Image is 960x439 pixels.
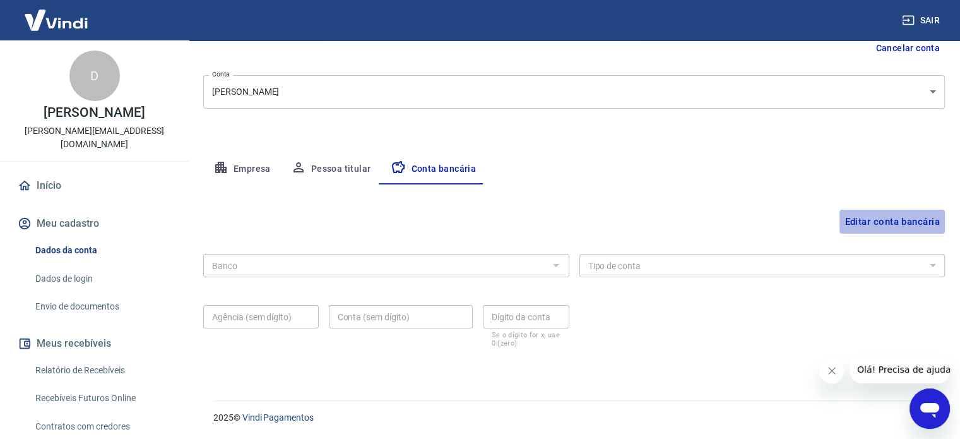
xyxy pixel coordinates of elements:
[242,412,314,423] a: Vindi Pagamentos
[381,154,486,184] button: Conta bancária
[870,37,945,60] button: Cancelar conta
[15,330,174,358] button: Meus recebíveis
[10,124,179,151] p: [PERSON_NAME][EMAIL_ADDRESS][DOMAIN_NAME]
[492,331,560,347] p: Se o dígito for x, use 0 (zero)
[213,411,930,424] p: 2025 ©
[30,358,174,383] a: Relatório de Recebíveis
[8,9,106,19] span: Olá! Precisa de ajuda?
[44,106,145,119] p: [PERSON_NAME]
[15,1,97,39] img: Vindi
[15,210,174,238] button: Meu cadastro
[203,154,281,184] button: Empresa
[839,210,945,234] button: Editar conta bancária
[899,9,945,32] button: Sair
[30,266,174,292] a: Dados de login
[30,385,174,411] a: Recebíveis Futuros Online
[203,75,945,109] div: [PERSON_NAME]
[69,51,120,101] div: D
[30,238,174,263] a: Dados da conta
[30,294,174,320] a: Envio de documentos
[281,154,381,184] button: Pessoa titular
[910,388,950,429] iframe: Botão para abrir a janela de mensagens
[212,69,230,79] label: Conta
[819,358,844,383] iframe: Fechar mensagem
[850,356,950,383] iframe: Mensagem da empresa
[15,172,174,200] a: Início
